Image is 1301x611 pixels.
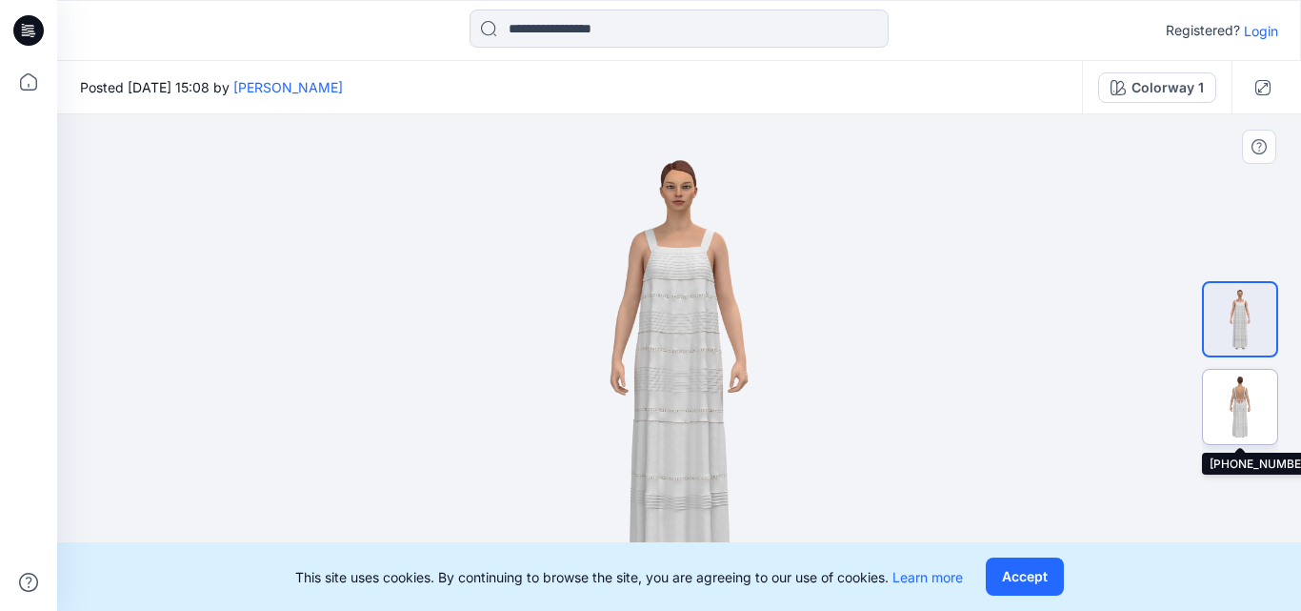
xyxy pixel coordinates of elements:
p: Login [1244,21,1278,41]
button: Colorway 1 [1098,72,1216,103]
img: eyJhbGciOiJIUzI1NiIsImtpZCI6IjAiLCJzbHQiOiJzZXMiLCJ0eXAiOiJKV1QifQ.eyJkYXRhIjp7InR5cGUiOiJzdG9yYW... [504,114,854,611]
img: 26-24-111_0 [1204,283,1276,356]
p: This site uses cookies. By continuing to browse the site, you are agreeing to our use of cookies. [295,567,963,587]
p: Registered? [1166,19,1240,42]
a: [PERSON_NAME] [233,79,343,95]
div: Colorway 1 [1131,77,1204,98]
span: Posted [DATE] 15:08 by [80,77,343,97]
img: 26-24-111_1 [1203,370,1277,444]
a: Learn more [892,569,963,585]
button: Accept [986,558,1064,596]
